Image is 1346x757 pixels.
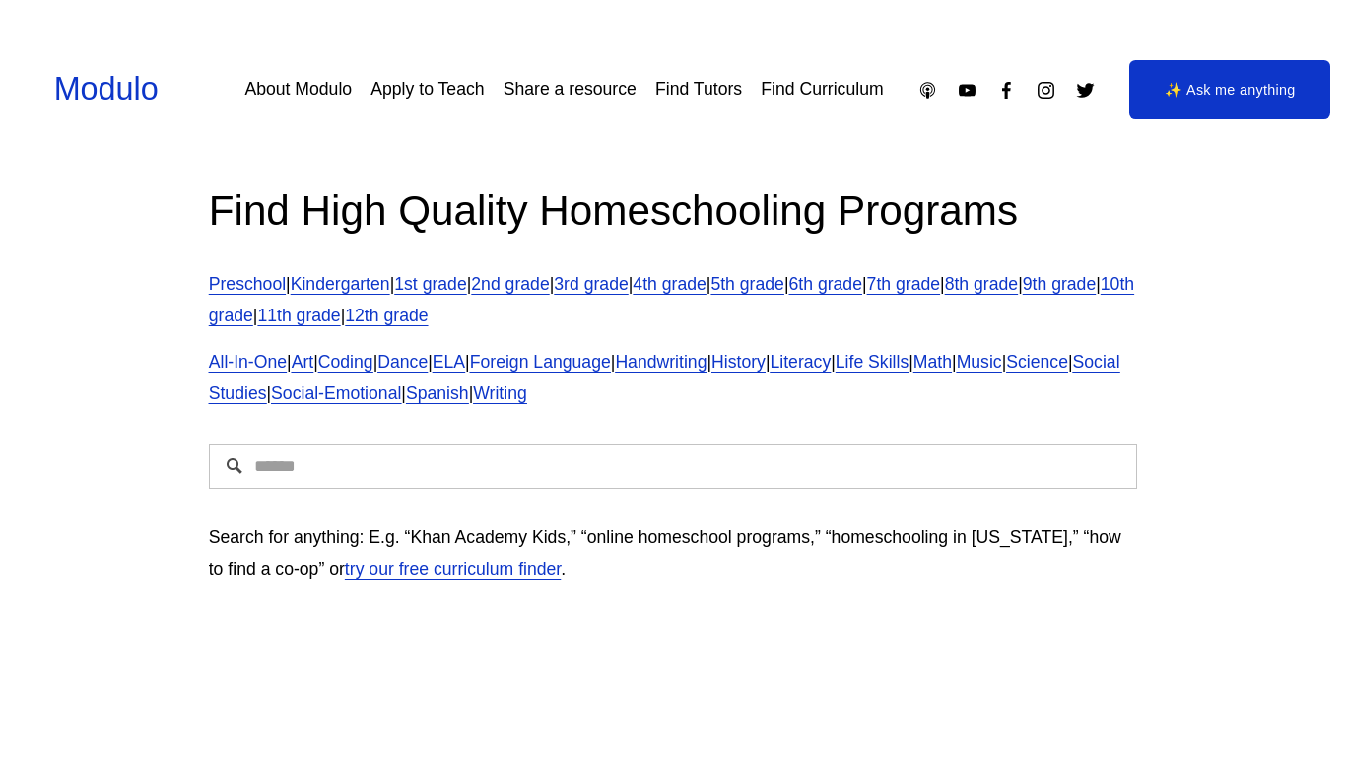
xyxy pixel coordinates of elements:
[433,352,465,372] a: ELA
[470,352,611,372] a: Foreign Language
[761,72,883,106] a: Find Curriculum
[710,274,783,294] a: 5th grade
[209,352,287,372] a: All-In-One
[473,383,527,403] a: Writing
[1075,80,1096,101] a: Twitter
[318,352,373,372] a: Coding
[867,274,940,294] a: 7th grade
[257,306,340,325] a: 11th grade
[209,522,1138,585] p: Search for anything: E.g. “Khan Academy Kids,” “online homeschool programs,” “homeschooling in [U...
[615,352,707,372] a: Handwriting
[209,347,1138,410] p: | | | | | | | | | | | | | | | |
[244,72,352,106] a: About Modulo
[504,72,637,106] a: Share a resource
[655,72,742,106] a: Find Tutors
[209,352,1120,403] a: Social Studies
[1036,80,1056,101] a: Instagram
[209,269,1138,332] p: | | | | | | | | | | | | |
[945,274,1018,294] a: 8th grade
[345,306,428,325] a: 12th grade
[633,274,706,294] a: 4th grade
[711,352,766,372] a: History
[394,274,467,294] a: 1st grade
[836,352,909,372] a: Life Skills
[209,274,286,294] a: Preschool
[1006,352,1068,372] a: Science
[957,80,977,101] a: YouTube
[209,444,1138,489] input: Search
[917,80,938,101] a: Apple Podcasts
[54,71,159,106] a: Modulo
[471,274,549,294] a: 2nd grade
[377,352,428,372] a: Dance
[789,274,862,294] a: 6th grade
[209,183,1138,238] h2: Find High Quality Homeschooling Programs
[209,274,1134,325] a: 10th grade
[1023,274,1096,294] a: 9th grade
[1129,60,1330,119] a: ✨ Ask me anything
[554,274,628,294] a: 3rd grade
[770,352,831,372] a: Literacy
[406,383,469,403] a: Spanish
[291,274,390,294] a: Kindergarten
[913,352,952,372] a: Math
[345,559,561,579] a: try our free curriculum finder
[996,80,1017,101] a: Facebook
[271,383,401,403] a: Social-Emotional
[370,72,484,106] a: Apply to Teach
[292,352,314,372] a: Art
[957,352,1002,372] a: Music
